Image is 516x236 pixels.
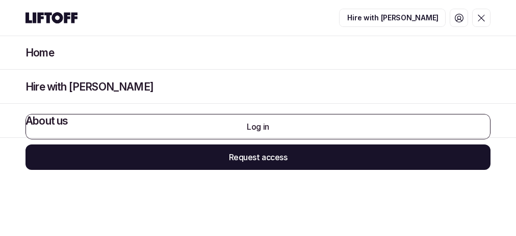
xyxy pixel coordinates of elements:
p: Hire with [PERSON_NAME] [25,80,153,94]
a: Hire with [PERSON_NAME] [339,9,446,27]
p: Hire with [PERSON_NAME] [347,13,438,23]
a: Request access [25,144,491,170]
p: Home [25,46,54,60]
a: Log in [25,114,491,139]
p: Request access [229,151,287,163]
p: Log in [247,121,269,133]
